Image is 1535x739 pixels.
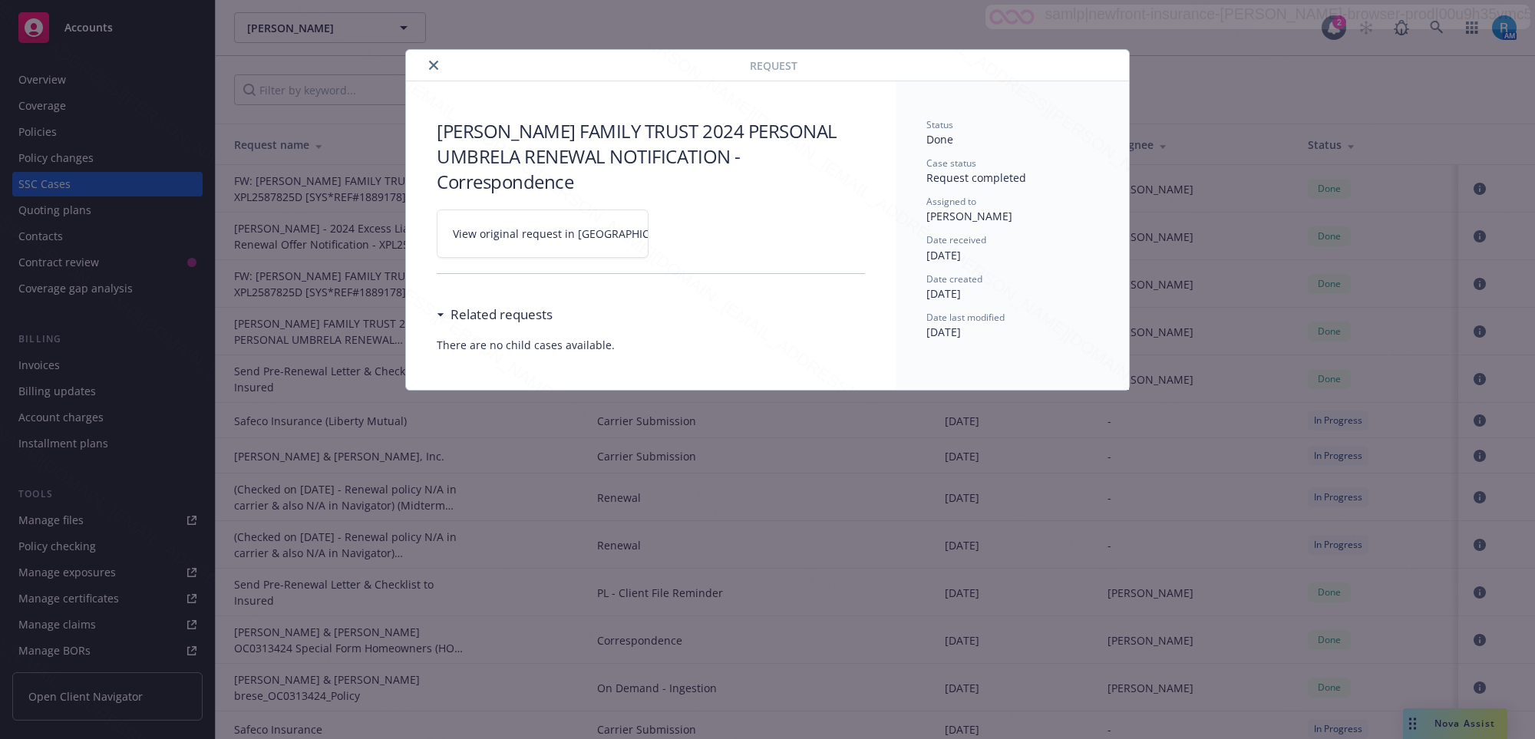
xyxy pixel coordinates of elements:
span: Done [926,132,953,147]
span: [DATE] [926,286,961,301]
span: Status [926,118,953,131]
button: close [424,56,443,74]
span: [DATE] [926,248,961,262]
span: Case status [926,157,976,170]
span: Date last modified [926,311,1005,324]
h3: Related requests [451,305,553,325]
span: [PERSON_NAME] [926,209,1012,223]
a: View original request in [GEOGRAPHIC_DATA] [437,209,649,258]
h3: [PERSON_NAME] FAMILY TRUST 2024 PERSONAL UMBRELA RENEWAL NOTIFICATION - Correspondence [437,118,865,194]
span: Assigned to [926,195,976,208]
span: View original request in [GEOGRAPHIC_DATA] [453,226,685,242]
span: [DATE] [926,325,961,339]
span: Date created [926,272,982,285]
span: There are no child cases available. [437,337,865,353]
span: Date received [926,233,986,246]
div: Related requests [437,305,553,325]
span: Request completed [926,170,1026,185]
span: Request [750,58,797,74]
